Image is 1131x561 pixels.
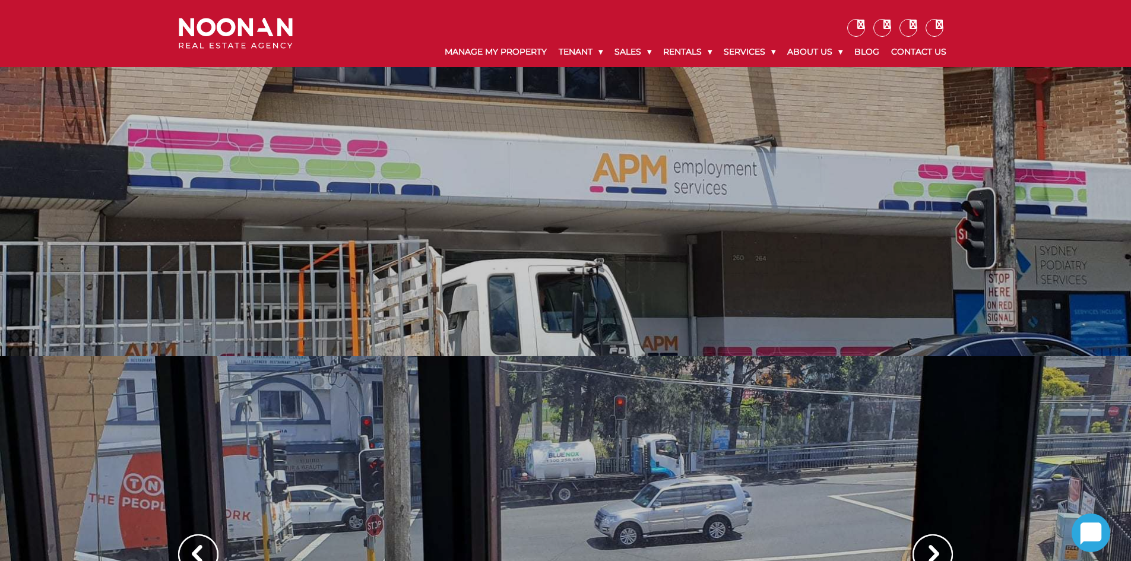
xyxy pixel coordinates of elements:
a: Manage My Property [439,37,553,67]
a: Sales [609,37,657,67]
a: Tenant [553,37,609,67]
a: Rentals [657,37,718,67]
a: Services [718,37,781,67]
a: About Us [781,37,848,67]
a: Blog [848,37,885,67]
a: Contact Us [885,37,952,67]
img: Noonan Real Estate Agency [179,18,293,49]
